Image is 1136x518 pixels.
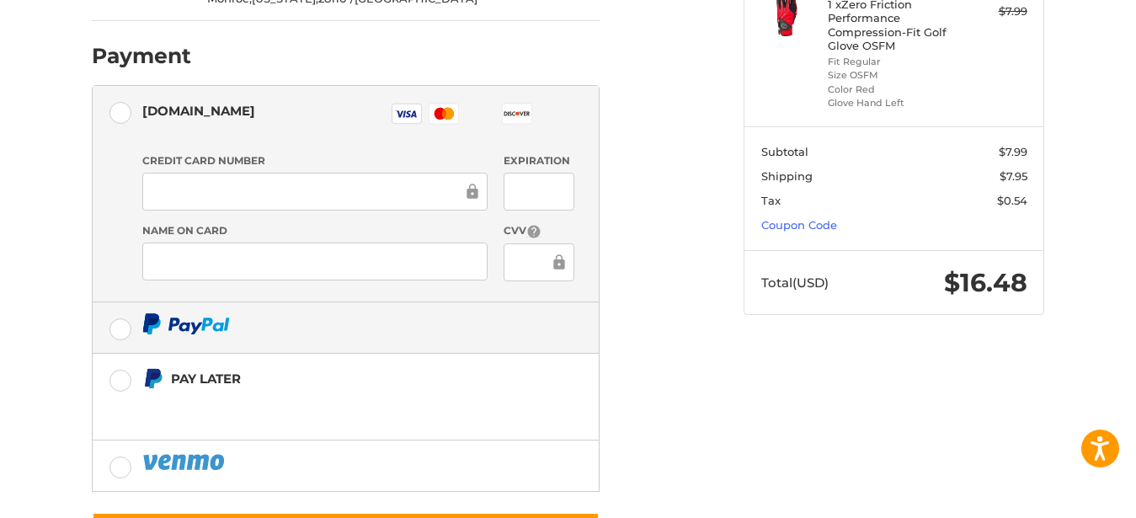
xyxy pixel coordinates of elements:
label: CVV [504,223,573,239]
label: Name on Card [142,223,488,238]
span: $16.48 [944,267,1027,298]
li: Glove Hand Left [828,96,957,110]
div: Pay Later [171,365,493,393]
span: Subtotal [761,145,808,158]
iframe: PayPal Message 1 [142,393,494,419]
span: Shipping [761,169,813,183]
li: Fit Regular [828,55,957,69]
span: Total (USD) [761,275,829,291]
label: Expiration [504,153,573,168]
div: [DOMAIN_NAME] [142,97,255,125]
span: $7.99 [999,145,1027,158]
span: Tax [761,194,781,207]
li: Color Red [828,83,957,97]
span: $7.95 [1000,169,1027,183]
img: PayPal icon [142,451,228,473]
h2: Payment [92,43,191,69]
img: PayPal icon [142,313,230,334]
span: $0.54 [997,194,1027,207]
label: Credit Card Number [142,153,488,168]
a: Coupon Code [761,218,837,232]
div: $7.99 [961,3,1027,20]
li: Size OSFM [828,68,957,83]
img: Pay Later icon [142,368,163,389]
